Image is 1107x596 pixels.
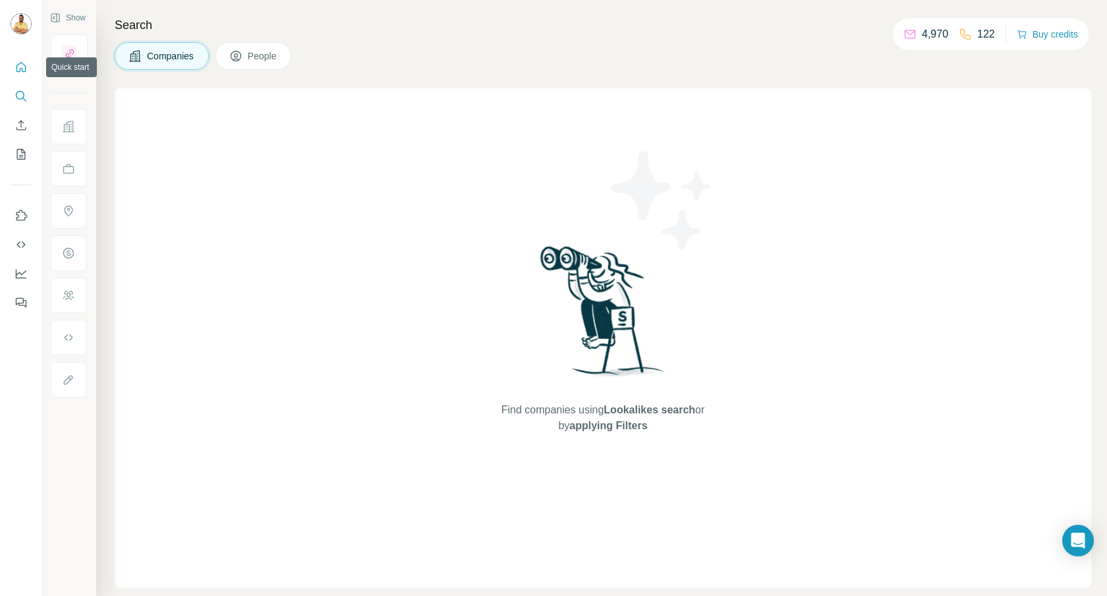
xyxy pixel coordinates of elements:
button: Show [41,8,95,28]
div: Open Intercom Messenger [1062,525,1094,556]
span: applying Filters [569,420,647,431]
button: Dashboard [11,262,32,285]
button: Search [11,84,32,108]
span: Companies [147,49,195,63]
p: 4,970 [922,26,948,42]
img: Avatar [11,13,32,34]
span: Lookalikes search [604,404,695,415]
img: Surfe Illustration - Woman searching with binoculars [534,243,671,390]
button: Quick start [11,55,32,79]
span: Find companies using or by [497,402,708,434]
img: Surfe Illustration - Stars [603,141,722,260]
button: Enrich CSV [11,113,32,137]
span: People [248,49,278,63]
button: Use Surfe on LinkedIn [11,204,32,227]
h4: Search [115,16,1091,34]
p: 122 [977,26,995,42]
button: Use Surfe API [11,233,32,256]
button: Buy credits [1017,25,1078,44]
button: Feedback [11,291,32,314]
button: My lists [11,142,32,166]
